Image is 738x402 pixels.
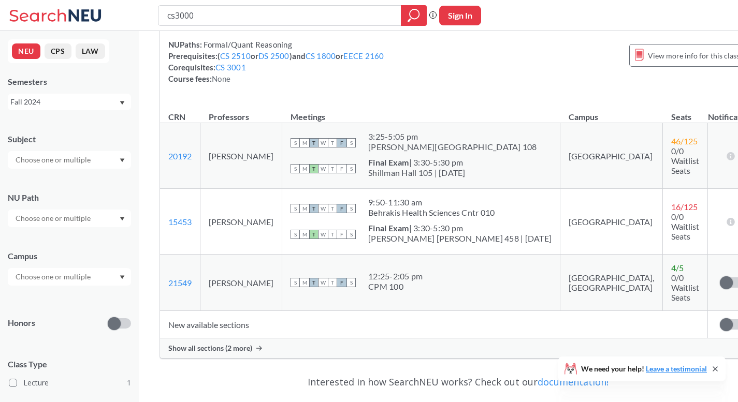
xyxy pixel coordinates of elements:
th: Professors [200,101,282,123]
svg: Dropdown arrow [120,217,125,221]
svg: Dropdown arrow [120,158,125,162]
span: 1 [127,377,131,389]
td: [PERSON_NAME] [200,189,282,255]
span: W [319,204,328,213]
button: LAW [76,43,105,59]
span: W [319,230,328,239]
span: S [346,138,356,147]
button: NEU [12,43,40,59]
span: S [291,138,300,147]
div: magnifying glass [401,5,427,26]
svg: magnifying glass [408,8,420,23]
a: documentation! [538,376,609,388]
span: F [337,230,346,239]
span: T [309,138,319,147]
span: M [300,204,309,213]
div: Subject [8,133,131,145]
div: Dropdown arrow [8,210,131,227]
span: Class Type [8,359,131,370]
div: Fall 2024 [10,96,119,108]
th: Seats [663,101,708,123]
td: [PERSON_NAME] [200,123,282,189]
span: M [300,278,309,287]
input: Choose one or multiple [10,154,97,166]
a: CS 3001 [215,63,246,72]
th: Meetings [282,101,560,123]
span: T [328,204,337,213]
button: CPS [45,43,71,59]
span: S [291,278,300,287]
span: T [328,230,337,239]
span: T [309,164,319,173]
span: S [291,204,300,213]
div: | 3:30-5:30 pm [368,157,466,168]
div: 3:25 - 5:05 pm [368,131,537,142]
span: M [300,230,309,239]
a: CS 2510 [220,51,251,61]
a: CS 1800 [306,51,336,61]
span: M [300,164,309,173]
a: Leave a testimonial [646,364,707,373]
b: Final Exam [368,157,409,167]
span: M [300,138,309,147]
span: F [337,204,346,213]
span: 0/0 Waitlist Seats [671,212,699,241]
span: S [346,204,356,213]
div: Dropdown arrow [8,268,131,286]
div: | 3:30-5:30 pm [368,223,552,233]
span: T [309,230,319,239]
svg: Dropdown arrow [120,275,125,279]
input: Choose one or multiple [10,271,97,283]
label: Lecture [9,376,131,390]
div: CRN [168,111,185,123]
div: Behrakis Health Sciences Cntr 010 [368,207,495,218]
td: [GEOGRAPHIC_DATA] [560,189,663,255]
p: Honors [8,317,35,329]
a: 20192 [168,151,192,161]
div: CPM 100 [368,281,423,292]
span: T [328,138,337,147]
span: S [346,164,356,173]
input: Class, professor, course number, "phrase" [166,7,394,24]
span: W [319,138,328,147]
span: We need your help! [581,365,707,373]
span: T [328,278,337,287]
span: S [346,230,356,239]
span: 16 / 125 [671,202,698,212]
span: None [212,74,230,83]
span: T [309,278,319,287]
input: Choose one or multiple [10,212,97,225]
div: Shillman Hall 105 | [DATE] [368,168,466,178]
span: Formal/Quant Reasoning [202,40,292,49]
div: Semesters [8,76,131,87]
span: 4 / 5 [671,263,684,273]
a: 21549 [168,278,192,288]
b: Final Exam [368,223,409,233]
span: Show all sections (2 more) [168,344,252,353]
div: NU Path [8,192,131,203]
span: T [309,204,319,213]
td: [PERSON_NAME] [200,255,282,311]
span: F [337,138,346,147]
th: Campus [560,101,663,123]
span: 0/0 Waitlist Seats [671,146,699,175]
span: W [319,164,328,173]
span: W [319,278,328,287]
span: T [328,164,337,173]
a: DS 2500 [258,51,290,61]
div: 12:25 - 2:05 pm [368,271,423,281]
span: 0/0 Waitlist Seats [671,273,699,302]
span: F [337,278,346,287]
td: [GEOGRAPHIC_DATA], [GEOGRAPHIC_DATA] [560,255,663,311]
td: New available sections [160,311,708,338]
a: EECE 2160 [343,51,384,61]
div: [PERSON_NAME] [PERSON_NAME] 458 | [DATE] [368,233,552,244]
div: Campus [8,250,131,262]
div: 9:50 - 11:30 am [368,197,495,207]
div: NUPaths: Prerequisites: ( or ) and or Corequisites: Course fees: [168,39,384,84]
span: F [337,164,346,173]
span: S [291,230,300,239]
svg: Dropdown arrow [120,101,125,105]
span: 46 / 125 [671,136,698,146]
div: Dropdown arrow [8,151,131,169]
